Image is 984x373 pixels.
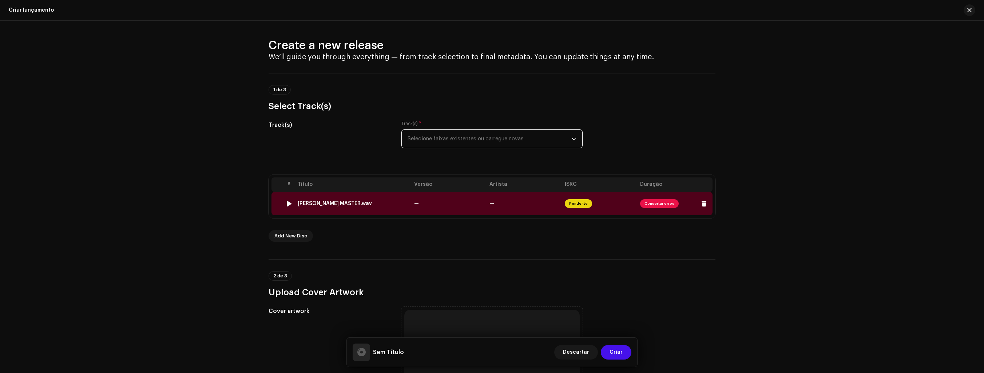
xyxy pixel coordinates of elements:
[414,201,419,206] span: —
[273,274,287,278] span: 2 de 3
[298,201,372,206] div: CHARLIE BROWN MASTER.wav
[269,286,715,298] h3: Upload Cover Artwork
[562,177,637,192] th: ISRC
[274,229,307,243] span: Add New Disc
[487,177,562,192] th: Artista
[411,177,487,192] th: Versão
[565,199,592,208] span: Pendente
[269,38,715,53] h2: Create a new release
[554,345,598,360] button: Descartar
[295,177,411,192] th: Título
[283,177,295,192] th: #
[640,199,679,208] span: Consertar erros
[637,177,713,192] th: Duração
[489,201,494,206] span: —
[269,53,715,61] h4: We’ll guide you through everything — from track selection to final metadata. You can update thing...
[571,130,576,148] div: dropdown trigger
[601,345,631,360] button: Criar
[269,230,313,242] button: Add New Disc
[373,348,404,357] h5: Sem Título
[408,130,571,148] span: Selecione faixas existentes ou carregue novas
[401,121,421,127] label: Track(s)
[269,307,390,316] h5: Cover artwork
[273,88,286,92] span: 1 de 3
[269,121,390,129] h5: Track(s)
[563,345,589,360] span: Descartar
[610,345,623,360] span: Criar
[269,100,715,112] h3: Select Track(s)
